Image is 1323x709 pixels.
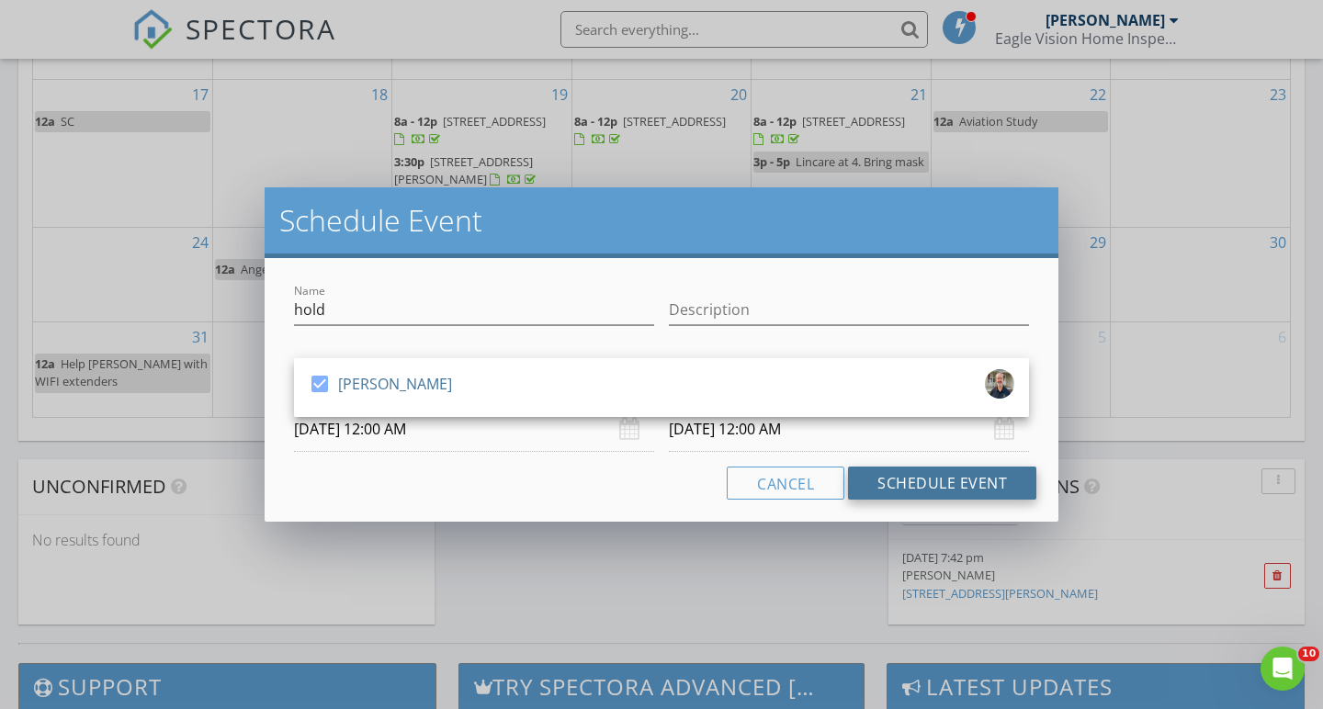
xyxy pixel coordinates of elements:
span: 10 [1298,647,1319,661]
div: [PERSON_NAME] [338,369,452,399]
input: Select date [294,407,654,452]
button: Cancel [727,467,844,500]
button: Schedule Event [848,467,1036,500]
img: my_official_business_photo.jpeg [985,369,1014,399]
input: Select date [669,407,1029,452]
iframe: Intercom live chat [1261,647,1305,691]
h2: Schedule Event [279,202,1044,239]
